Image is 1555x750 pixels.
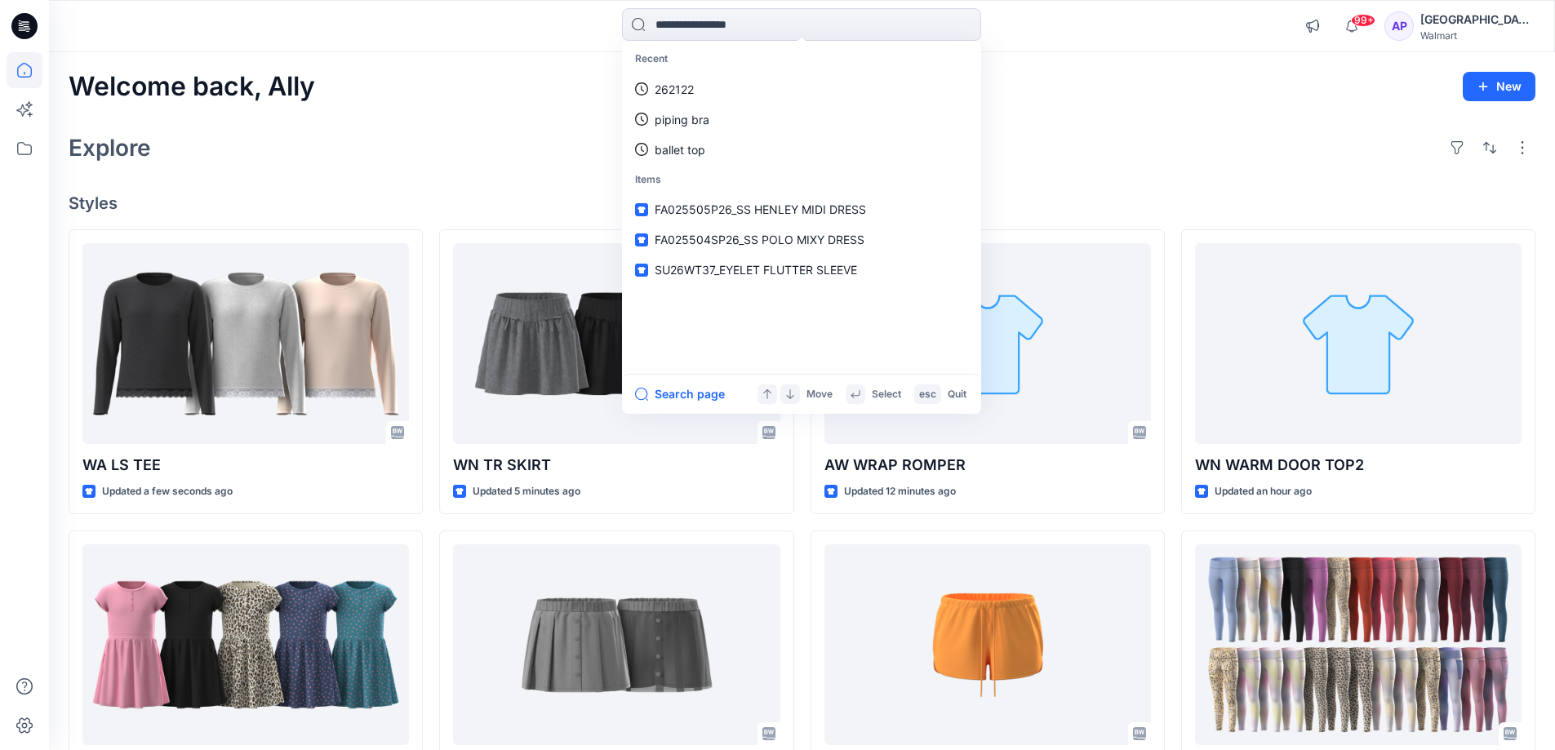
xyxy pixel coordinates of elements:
[844,483,956,500] p: Updated 12 minutes ago
[655,202,866,216] span: FA025505P26_SS HENLEY MIDI DRESS
[625,74,978,104] a: 262122
[69,72,315,102] h2: Welcome back, Ally
[655,263,857,277] span: SU26WT37_EYELET FLUTTER SLEEVE
[806,386,833,403] p: Move
[453,243,780,445] a: WN TR SKIRT
[1195,454,1522,477] p: WN WARM DOOR TOP2
[625,165,978,195] p: Items
[635,384,725,404] button: Search page
[872,386,901,403] p: Select
[1195,544,1522,746] a: HQ021641_AW CORE LEGGING
[824,544,1151,746] a: 25JK901_DOLPHIN SHORT
[655,141,705,158] p: ballet top
[948,386,966,403] p: Quit
[625,194,978,224] a: FA025505P26_SS HENLEY MIDI DRESS
[1384,11,1414,41] div: AP
[69,135,151,161] h2: Explore
[824,454,1151,477] p: AW WRAP ROMPER
[82,454,409,477] p: WA LS TEE
[625,44,978,74] p: Recent
[1420,29,1535,42] div: Walmart
[1463,72,1535,101] button: New
[453,454,780,477] p: WN TR SKIRT
[82,243,409,445] a: WA LS TEE
[1351,14,1375,27] span: 99+
[655,81,694,98] p: 262122
[82,544,409,746] a: WN SS KNIT DRESS
[453,544,780,746] a: WA TUCKED SKIRT
[625,135,978,165] a: ballet top
[824,243,1151,445] a: AW WRAP ROMPER
[625,255,978,285] a: SU26WT37_EYELET FLUTTER SLEEVE
[655,233,864,246] span: FA025504SP26_SS POLO MIXY DRESS
[625,224,978,255] a: FA025504SP26_SS POLO MIXY DRESS
[1195,243,1522,445] a: WN WARM DOOR TOP2
[102,483,233,500] p: Updated a few seconds ago
[1420,10,1535,29] div: [GEOGRAPHIC_DATA]
[69,193,1535,213] h4: Styles
[473,483,580,500] p: Updated 5 minutes ago
[919,386,936,403] p: esc
[655,111,709,128] p: piping bra
[1215,483,1312,500] p: Updated an hour ago
[625,104,978,135] a: piping bra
